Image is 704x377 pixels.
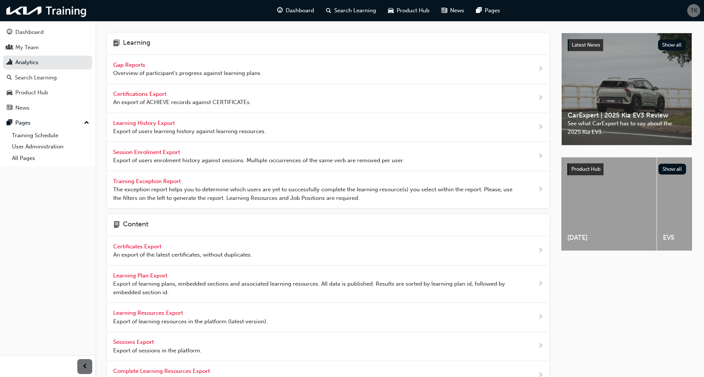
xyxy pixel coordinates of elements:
[3,24,92,116] button: DashboardMy TeamAnalyticsSearch LearningProduct HubNews
[571,166,601,172] span: Product Hub
[388,6,394,15] span: car-icon
[572,42,600,48] span: Latest News
[320,3,382,18] a: search-iconSearch Learning
[3,86,92,100] a: Product Hub
[113,91,168,97] span: Certifications Export
[485,6,500,15] span: Pages
[15,28,44,37] div: Dashboard
[568,111,686,120] span: CarExpert | 2025 Kia EV3 Review
[326,6,331,15] span: search-icon
[4,3,90,18] img: kia-training
[113,346,202,355] span: Export of sessions in the platform.
[107,113,549,142] a: Learning History Export Export of users learning history against learning resources.next-icon
[113,243,163,250] span: Certificates Export
[113,185,514,202] span: The exception report helps you to determine which users are yet to successfully complete the lear...
[113,127,266,136] span: Export of users learning history against learning resources.
[334,6,376,15] span: Search Learning
[15,73,57,82] div: Search Learning
[113,120,176,126] span: Learning History Export
[382,3,435,18] a: car-iconProduct Hub
[107,142,549,171] a: Session Enrolment Export Export of users enrolment history against sessions. Multiple occurrences...
[113,62,147,68] span: Gap Reports
[113,178,182,185] span: Training Exception Report
[113,339,155,345] span: Sessions Export
[568,119,686,136] span: See what CarExpert has to say about the 2025 Kia EV3.
[7,120,12,126] span: pages-icon
[113,39,120,48] span: learning-icon
[538,279,543,289] span: next-icon
[3,116,92,130] button: Pages
[435,3,470,18] a: news-iconNews
[3,41,92,54] a: My Team
[567,233,651,242] span: [DATE]
[113,317,268,326] span: Export of learning resources in the platform (latest version).
[113,149,182,155] span: Session Enrolment Export
[123,220,148,230] h4: Content
[123,39,151,48] h4: Learning
[7,89,12,96] span: car-icon
[568,39,686,51] a: Latest NewsShow all
[7,44,12,51] span: people-icon
[7,75,12,81] span: search-icon
[538,123,543,132] span: next-icon
[84,118,89,128] span: up-icon
[9,130,92,141] a: Training Schedule
[450,6,464,15] span: News
[107,303,549,332] a: Learning Resources Export Export of learning resources in the platform (latest version).next-icon
[3,25,92,39] a: Dashboard
[538,185,543,194] span: next-icon
[113,156,404,165] span: Export of users enrolment history against sessions. Multiple occurrences of the same verb are rem...
[3,71,92,85] a: Search Learning
[113,220,120,230] span: page-icon
[277,6,283,15] span: guage-icon
[107,84,549,113] a: Certifications Export An export of ACHIEVE records against CERTIFICATEs.next-icon
[113,251,252,259] span: An export of the latest certificates, without duplicates.
[470,3,506,18] a: pages-iconPages
[441,6,447,15] span: news-icon
[7,29,12,36] span: guage-icon
[561,157,657,251] a: [DATE]
[538,94,543,103] span: next-icon
[9,153,92,164] a: All Pages
[687,4,700,17] button: TK
[107,266,549,303] a: Learning Plan Export Export of learning plans, embedded sections and associated learning resource...
[658,164,686,175] button: Show all
[7,59,12,66] span: chart-icon
[107,332,549,361] a: Sessions Export Export of sessions in the platform.next-icon
[271,3,320,18] a: guage-iconDashboard
[3,101,92,115] a: News
[113,280,514,296] span: Export of learning plans, embedded sections and associated learning resources. All data is publis...
[567,163,686,175] a: Product HubShow all
[538,312,543,322] span: next-icon
[9,141,92,153] a: User Administration
[113,368,211,374] span: Complete Learning Resources Export
[113,69,262,78] span: Overview of participant's progress against learning plans.
[538,246,543,255] span: next-icon
[113,98,251,107] span: An export of ACHIEVE records against CERTIFICATEs.
[538,65,543,74] span: next-icon
[538,152,543,161] span: next-icon
[691,6,697,15] span: TK
[397,6,429,15] span: Product Hub
[561,33,692,145] a: Latest NewsShow allCarExpert | 2025 Kia EV3 ReviewSee what CarExpert has to say about the 2025 Ki...
[113,272,169,279] span: Learning Plan Export
[15,104,30,112] div: News
[15,88,48,97] div: Product Hub
[82,362,88,371] span: prev-icon
[7,105,12,111] span: news-icon
[15,119,31,127] div: Pages
[113,310,184,316] span: Learning Resources Export
[107,55,549,84] a: Gap Reports Overview of participant's progress against learning plans.next-icon
[107,236,549,266] a: Certificates Export An export of the latest certificates, without duplicates.next-icon
[15,43,39,52] div: My Team
[476,6,482,15] span: pages-icon
[3,56,92,69] a: Analytics
[107,171,549,209] a: Training Exception Report The exception report helps you to determine which users are yet to succ...
[538,342,543,351] span: next-icon
[286,6,314,15] span: Dashboard
[658,40,686,50] button: Show all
